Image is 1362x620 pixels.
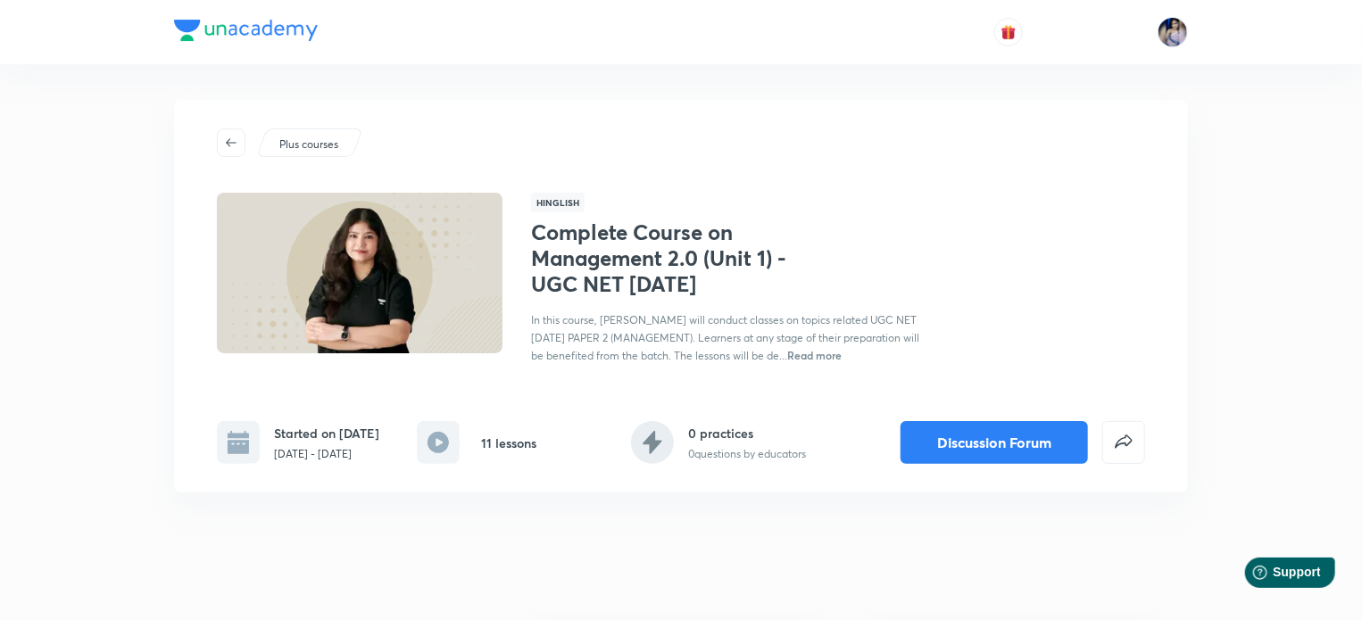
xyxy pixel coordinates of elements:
[274,446,379,462] p: [DATE] - [DATE]
[274,424,379,442] h6: Started on [DATE]
[174,20,318,41] img: Company Logo
[994,18,1023,46] button: avatar
[1102,421,1145,464] button: false
[531,313,919,362] span: In this course, [PERSON_NAME] will conduct classes on topics related UGC NET [DATE] PAPER 2 (MANA...
[174,20,318,45] a: Company Logo
[901,421,1088,464] button: Discussion Forum
[787,348,842,362] span: Read more
[1158,17,1188,47] img: Tanya Gautam
[688,446,806,462] p: 0 questions by educators
[214,191,505,355] img: Thumbnail
[531,193,585,212] span: Hinglish
[1203,550,1342,600] iframe: Help widget launcher
[531,219,823,296] h1: Complete Course on Management 2.0 (Unit 1) - UGC NET [DATE]
[279,136,338,153] p: Plus courses
[1001,24,1017,40] img: avatar
[688,424,806,442] h6: 0 practices
[481,434,536,452] h6: 11 lessons
[277,136,342,153] a: Plus courses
